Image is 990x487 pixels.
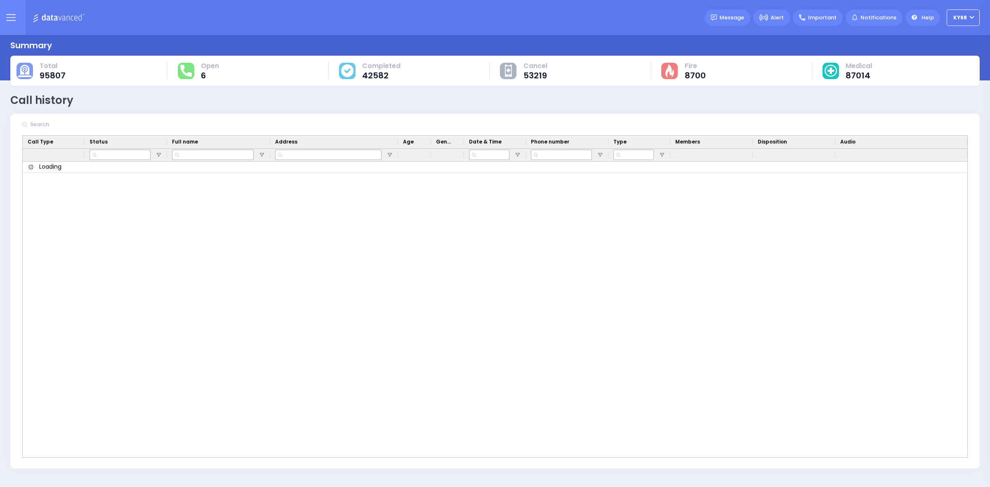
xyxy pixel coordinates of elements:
[469,138,502,146] span: Date & Time
[172,150,254,160] input: Full name Filter Input
[771,14,784,22] span: Alert
[436,138,453,146] span: Gender
[259,152,265,158] button: Open Filter Menu
[18,65,32,77] img: total-cause.svg
[953,14,967,21] span: ky68
[514,152,521,158] button: Open Filter Menu
[201,62,219,70] span: Open
[711,14,717,21] img: message.svg
[685,71,706,80] span: 8700
[825,65,837,77] img: medical-cause.svg
[840,138,856,146] span: Audio
[808,14,837,22] span: Important
[275,150,382,160] input: Address Filter Input
[180,65,192,76] img: total-response.svg
[846,62,872,70] span: Medical
[597,152,603,158] button: Open Filter Menu
[33,12,87,23] img: Logo
[341,64,354,77] img: cause-cover.svg
[860,14,896,22] span: Notifications
[90,138,108,146] span: Status
[613,150,654,160] input: Type Filter Input
[201,71,219,80] span: 6
[403,138,414,146] span: Age
[846,71,872,80] span: 87014
[758,138,787,146] span: Disposition
[156,152,162,158] button: Open Filter Menu
[947,9,980,26] button: ky68
[665,64,674,78] img: fire-cause.svg
[505,65,512,77] img: other-cause.svg
[40,62,66,70] span: Total
[685,62,706,70] span: Fire
[613,138,627,146] span: Type
[922,14,934,22] span: Help
[362,62,401,70] span: Completed
[172,138,198,146] span: Full name
[362,71,401,80] span: 42582
[523,71,547,80] span: 53219
[523,62,547,70] span: Cancel
[10,92,73,108] div: Call history
[28,117,151,132] input: Search
[10,39,52,52] div: Summary
[531,138,569,146] span: Phone number
[719,14,744,22] span: Message
[531,150,592,160] input: Phone number Filter Input
[675,138,700,146] span: Members
[90,150,151,160] input: Status Filter Input
[659,152,665,158] button: Open Filter Menu
[40,71,66,80] span: 95807
[469,150,509,160] input: Date & Time Filter Input
[28,138,53,146] span: Call Type
[275,138,297,146] span: Address
[387,152,393,158] button: Open Filter Menu
[39,162,61,171] span: Loading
